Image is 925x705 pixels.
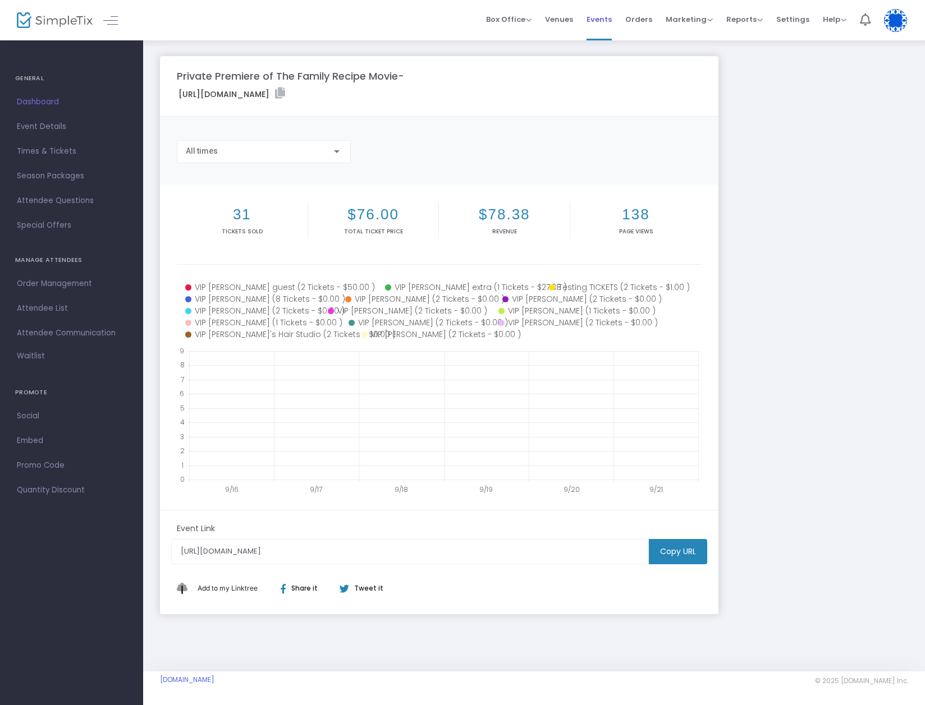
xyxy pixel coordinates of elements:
[649,485,663,494] text: 9/21
[573,227,699,236] p: Page Views
[186,146,218,155] span: All times
[441,227,567,236] p: Revenue
[15,381,128,404] h4: PROMOTE
[15,67,128,90] h4: GENERAL
[160,675,214,684] a: [DOMAIN_NAME]
[195,575,260,602] button: Add This to My Linktree
[181,460,184,469] text: 1
[17,409,126,423] span: Social
[726,14,763,25] span: Reports
[180,346,184,356] text: 9
[17,483,126,497] span: Quantity Discount
[198,584,258,592] span: Add to my Linktree
[479,485,493,494] text: 9/19
[177,583,195,593] img: linktree
[328,583,389,593] div: Tweet it
[310,227,437,236] p: Total Ticket Price
[17,326,126,340] span: Attendee Communication
[180,417,185,427] text: 4
[17,434,126,448] span: Embed
[177,523,215,534] m-panel-subtitle: Event Link
[666,14,713,25] span: Marketing
[17,169,126,183] span: Season Packages
[17,193,126,208] span: Attendee Questions
[815,676,908,685] span: © 2025 [DOMAIN_NAME] Inc.
[17,218,126,233] span: Special Offers
[177,68,404,84] m-panel-title: Private Premiere of The Family Recipe Movie-
[17,351,45,362] span: Waitlist
[181,374,184,384] text: 7
[573,206,699,223] h2: 138
[17,95,126,109] span: Dashboard
[179,227,305,236] p: Tickets sold
[545,5,573,34] span: Venues
[180,446,185,455] text: 2
[180,403,185,412] text: 5
[649,539,707,564] m-button: Copy URL
[17,301,126,316] span: Attendee List
[776,5,809,34] span: Settings
[17,144,126,159] span: Times & Tickets
[225,485,239,494] text: 9/16
[180,360,185,370] text: 8
[486,14,532,25] span: Box Office
[587,5,612,34] span: Events
[441,206,567,223] h2: $78.38
[17,119,126,134] span: Event Details
[178,87,285,100] label: [URL][DOMAIN_NAME]
[180,474,185,484] text: 0
[180,431,184,441] text: 3
[564,485,580,494] text: 9/20
[17,277,126,291] span: Order Management
[269,583,339,593] div: Share it
[310,206,437,223] h2: $76.00
[15,249,128,271] h4: MANAGE ATTENDEES
[823,14,846,25] span: Help
[395,485,408,494] text: 9/18
[180,389,184,398] text: 6
[625,5,652,34] span: Orders
[310,485,322,494] text: 9/17
[179,206,305,223] h2: 31
[17,458,126,473] span: Promo Code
